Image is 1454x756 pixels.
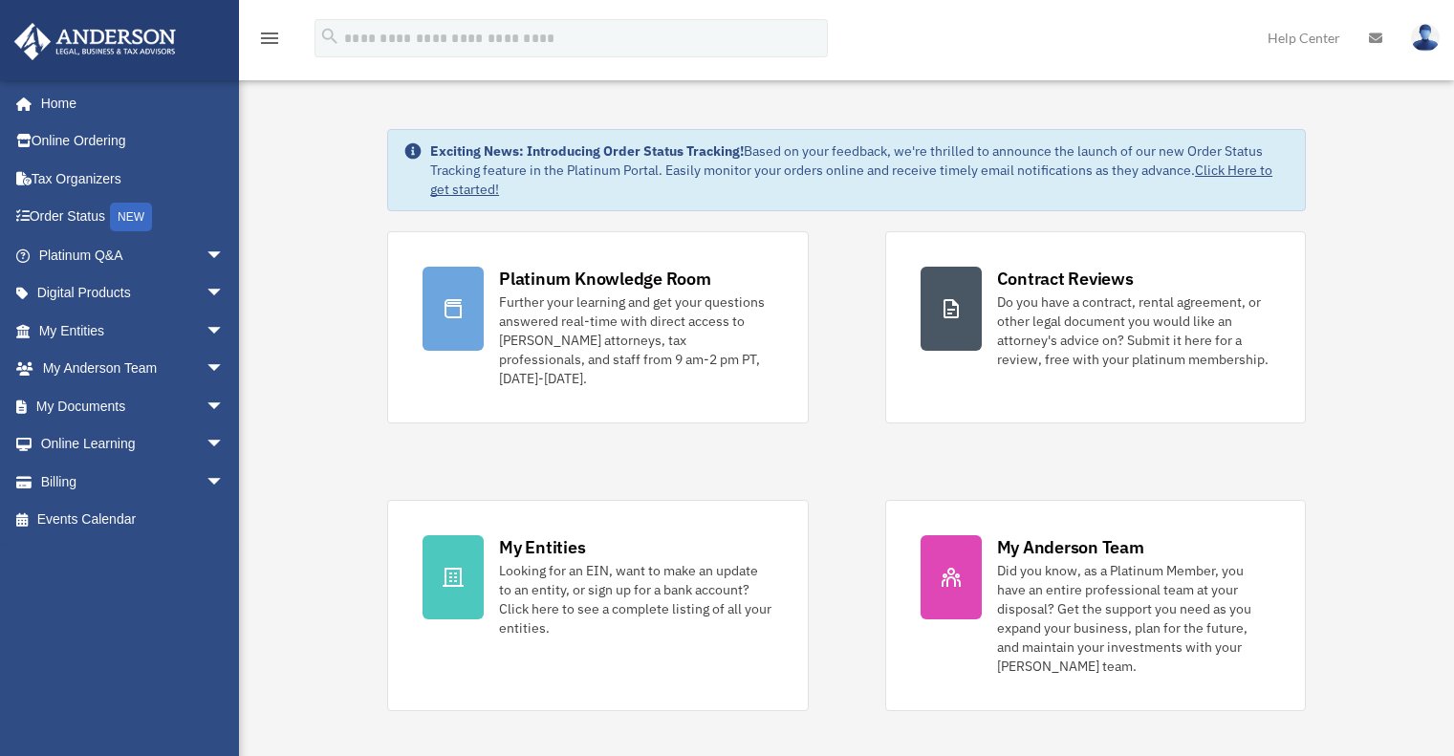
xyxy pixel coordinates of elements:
a: Platinum Knowledge Room Further your learning and get your questions answered real-time with dire... [387,231,808,423]
a: Online Learningarrow_drop_down [13,425,253,464]
a: Home [13,84,244,122]
div: My Entities [499,535,585,559]
span: arrow_drop_down [206,274,244,313]
a: Billingarrow_drop_down [13,463,253,501]
a: My Anderson Team Did you know, as a Platinum Member, you have an entire professional team at your... [885,500,1306,711]
a: Contract Reviews Do you have a contract, rental agreement, or other legal document you would like... [885,231,1306,423]
a: My Entitiesarrow_drop_down [13,312,253,350]
i: menu [258,27,281,50]
div: Do you have a contract, rental agreement, or other legal document you would like an attorney's ad... [997,292,1270,369]
a: Online Ordering [13,122,253,161]
span: arrow_drop_down [206,463,244,502]
a: My Entities Looking for an EIN, want to make an update to an entity, or sign up for a bank accoun... [387,500,808,711]
div: Did you know, as a Platinum Member, you have an entire professional team at your disposal? Get th... [997,561,1270,676]
span: arrow_drop_down [206,425,244,464]
div: NEW [110,203,152,231]
a: My Documentsarrow_drop_down [13,387,253,425]
a: Click Here to get started! [430,162,1272,198]
div: Further your learning and get your questions answered real-time with direct access to [PERSON_NAM... [499,292,772,388]
i: search [319,26,340,47]
div: Based on your feedback, we're thrilled to announce the launch of our new Order Status Tracking fe... [430,141,1290,199]
strong: Exciting News: Introducing Order Status Tracking! [430,142,744,160]
img: User Pic [1411,24,1440,52]
a: Order StatusNEW [13,198,253,237]
span: arrow_drop_down [206,350,244,389]
span: arrow_drop_down [206,387,244,426]
a: Digital Productsarrow_drop_down [13,274,253,313]
img: Anderson Advisors Platinum Portal [9,23,182,60]
span: arrow_drop_down [206,236,244,275]
a: Platinum Q&Aarrow_drop_down [13,236,253,274]
a: Events Calendar [13,501,253,539]
a: My Anderson Teamarrow_drop_down [13,350,253,388]
div: Platinum Knowledge Room [499,267,711,291]
span: arrow_drop_down [206,312,244,351]
a: menu [258,33,281,50]
a: Tax Organizers [13,160,253,198]
div: My Anderson Team [997,535,1144,559]
div: Contract Reviews [997,267,1134,291]
div: Looking for an EIN, want to make an update to an entity, or sign up for a bank account? Click her... [499,561,772,637]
